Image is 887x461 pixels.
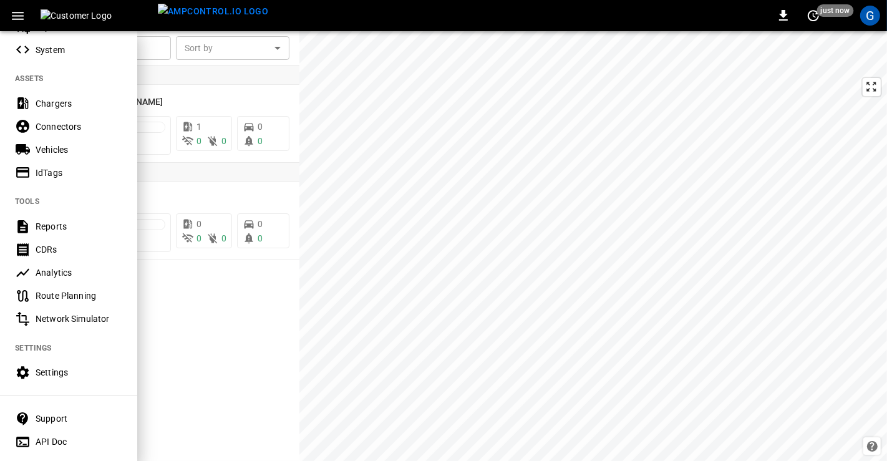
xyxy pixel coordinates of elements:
[36,220,122,233] div: Reports
[36,412,122,425] div: Support
[36,313,122,325] div: Network Simulator
[36,266,122,279] div: Analytics
[36,44,122,56] div: System
[860,6,880,26] div: profile-icon
[36,243,122,256] div: CDRs
[36,366,122,379] div: Settings
[158,4,268,19] img: ampcontrol.io logo
[803,6,823,26] button: set refresh interval
[36,435,122,448] div: API Doc
[36,120,122,133] div: Connectors
[36,143,122,156] div: Vehicles
[36,97,122,110] div: Chargers
[41,9,153,22] img: Customer Logo
[36,167,122,179] div: IdTags
[36,289,122,302] div: Route Planning
[817,4,854,17] span: just now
